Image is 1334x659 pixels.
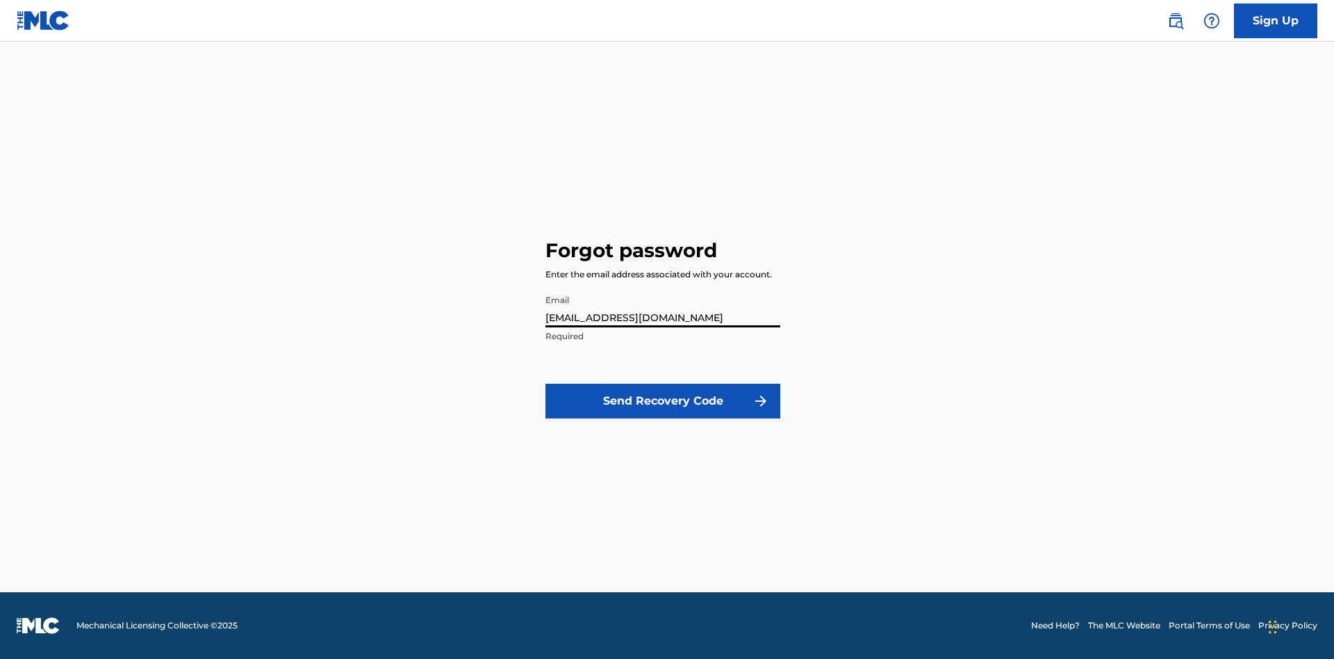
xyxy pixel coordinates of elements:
[1167,13,1184,29] img: search
[1258,619,1317,632] a: Privacy Policy
[17,10,70,31] img: MLC Logo
[545,238,717,263] h3: Forgot password
[17,617,60,634] img: logo
[1169,619,1250,632] a: Portal Terms of Use
[1031,619,1080,632] a: Need Help?
[1234,3,1317,38] a: Sign Up
[752,393,769,409] img: f7272a7cc735f4ea7f67.svg
[76,619,238,632] span: Mechanical Licensing Collective © 2025
[1198,7,1226,35] div: Help
[1162,7,1189,35] a: Public Search
[545,384,780,418] button: Send Recovery Code
[1265,592,1334,659] iframe: Chat Widget
[1203,13,1220,29] img: help
[545,330,780,343] p: Required
[1269,606,1277,648] div: Drag
[1088,619,1160,632] a: The MLC Website
[545,268,772,281] div: Enter the email address associated with your account.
